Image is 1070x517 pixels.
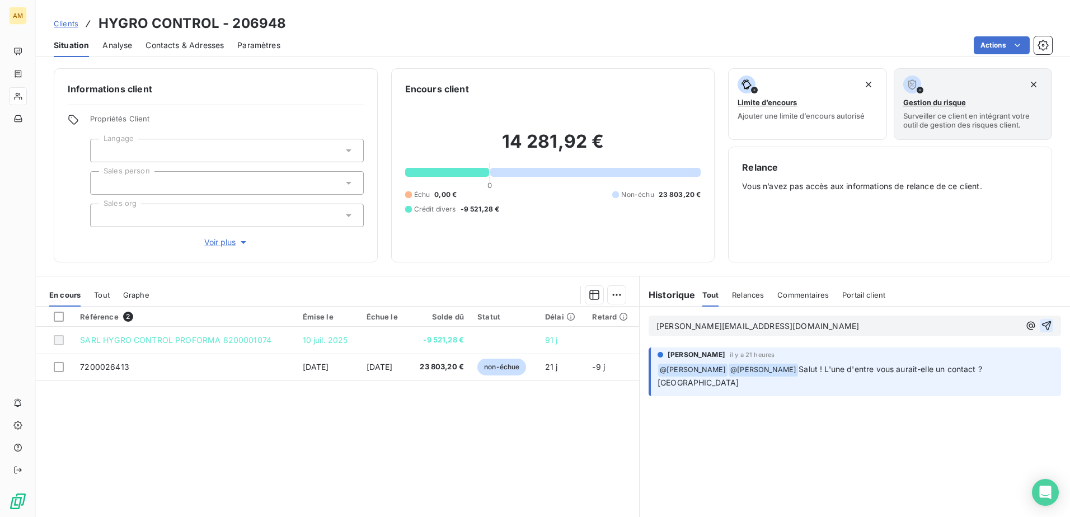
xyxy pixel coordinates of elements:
span: 7200026413 [80,362,129,372]
div: Open Intercom Messenger [1032,479,1059,506]
span: Contacts & Adresses [146,40,224,51]
span: Paramètres [237,40,280,51]
div: Échue le [367,312,402,321]
div: Émise le [303,312,353,321]
div: Délai [545,312,579,321]
span: -9 521,28 € [415,335,464,346]
span: 23 803,20 € [415,361,464,373]
span: 21 j [545,362,558,372]
div: Vous n’avez pas accès aux informations de relance de ce client. [742,161,1038,248]
span: Surveiller ce client en intégrant votre outil de gestion des risques client. [903,111,1043,129]
button: Actions [974,36,1030,54]
span: Clients [54,19,78,28]
span: @ [PERSON_NAME] [658,364,728,377]
span: Relances [732,290,764,299]
span: Analyse [102,40,132,51]
span: 0,00 € [434,190,457,200]
span: Gestion du risque [903,98,966,107]
span: Non-échu [621,190,654,200]
span: Propriétés Client [90,114,364,130]
button: Gestion du risqueSurveiller ce client en intégrant votre outil de gestion des risques client. [894,68,1052,140]
h6: Informations client [68,82,364,96]
span: Portail client [842,290,885,299]
span: Voir plus [204,237,249,248]
span: 91 j [545,335,558,345]
span: -9 j [592,362,605,372]
span: Échu [414,190,430,200]
span: Situation [54,40,89,51]
img: Logo LeanPay [9,492,27,510]
span: Limite d’encours [738,98,797,107]
h2: 14 281,92 € [405,130,701,164]
div: Statut [477,312,532,321]
div: Référence [80,312,289,322]
span: Tout [94,290,110,299]
span: En cours [49,290,81,299]
h3: HYGRO CONTROL - 206948 [98,13,286,34]
div: Retard [592,312,632,321]
span: SARL HYGRO CONTROL PROFORMA 8200001074 [80,335,271,345]
span: Commentaires [777,290,829,299]
span: Crédit divers [414,204,456,214]
span: il y a 21 heures [730,351,775,358]
span: 23 803,20 € [659,190,701,200]
span: @ [PERSON_NAME] [729,364,798,377]
h6: Encours client [405,82,469,96]
h6: Historique [640,288,696,302]
span: 10 juil. 2025 [303,335,348,345]
span: [PERSON_NAME][EMAIL_ADDRESS][DOMAIN_NAME] [656,321,859,331]
span: -9 521,28 € [461,204,500,214]
span: Ajouter une limite d’encours autorisé [738,111,865,120]
input: Ajouter une valeur [100,210,109,220]
span: Salut ! L'une d'entre vous aurait-elle un contact ? [GEOGRAPHIC_DATA] [658,364,984,387]
h6: Relance [742,161,1038,174]
span: non-échue [477,359,526,375]
span: Graphe [123,290,149,299]
span: [DATE] [303,362,329,372]
div: Solde dû [415,312,464,321]
button: Voir plus [90,236,364,248]
div: AM [9,7,27,25]
button: Limite d’encoursAjouter une limite d’encours autorisé [728,68,886,140]
span: [DATE] [367,362,393,372]
span: Tout [702,290,719,299]
input: Ajouter une valeur [100,178,109,188]
span: 2 [123,312,133,322]
span: 0 [487,181,492,190]
span: [PERSON_NAME] [668,350,725,360]
a: Clients [54,18,78,29]
input: Ajouter une valeur [100,145,109,156]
